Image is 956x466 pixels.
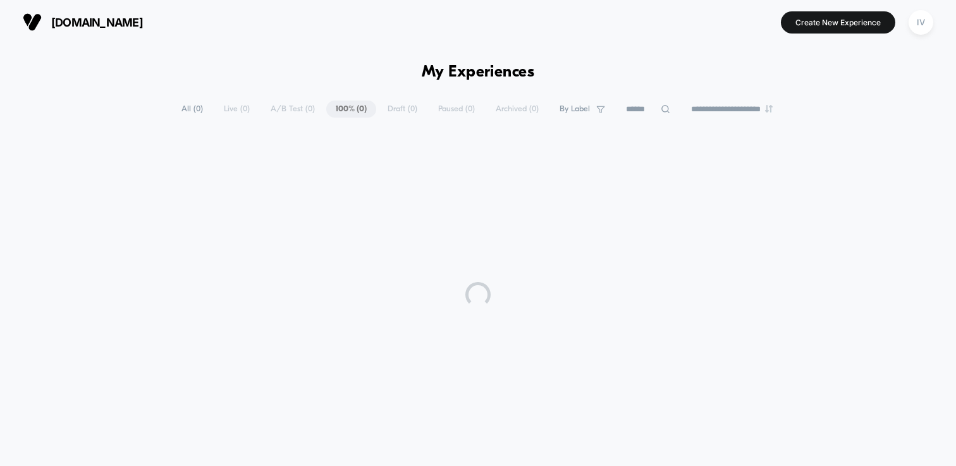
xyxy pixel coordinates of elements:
[560,104,590,114] span: By Label
[51,16,143,29] span: [DOMAIN_NAME]
[905,9,937,35] button: IV
[422,63,535,82] h1: My Experiences
[19,12,147,32] button: [DOMAIN_NAME]
[765,105,773,113] img: end
[909,10,933,35] div: IV
[23,13,42,32] img: Visually logo
[172,101,212,118] span: All ( 0 )
[781,11,895,34] button: Create New Experience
